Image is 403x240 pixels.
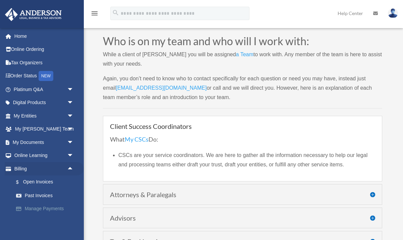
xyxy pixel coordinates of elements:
h4: Attorneys & Paralegals [110,191,375,198]
span: arrow_drop_down [67,123,80,136]
h4: Advisors [110,215,375,221]
a: [EMAIL_ADDRESS][DOMAIN_NAME] [116,85,207,94]
span: arrow_drop_down [67,109,80,123]
a: Billingarrow_drop_up [5,162,84,175]
div: NEW [39,71,53,81]
span: arrow_drop_down [67,83,80,96]
span: arrow_drop_down [67,96,80,110]
i: search [112,9,119,16]
p: While a client of [PERSON_NAME] you will be assigned to work with. Any member of the team is here... [103,50,382,74]
span: CSCs are your service coordinators. We are here to gather all the information necessary to help o... [118,152,367,167]
span: $ [20,178,23,186]
span: arrow_drop_down [67,136,80,149]
img: User Pic [388,8,398,18]
a: Online Ordering [5,43,84,56]
img: Anderson Advisors Platinum Portal [3,8,64,21]
a: $Open Invoices [9,175,84,189]
a: Manage Payments [9,202,84,216]
a: Home [5,29,84,43]
a: menu [91,12,99,17]
span: What Do: [110,136,158,143]
span: arrow_drop_up [67,162,80,176]
span: arrow_drop_down [67,149,80,163]
a: My CSCs [125,136,149,146]
i: menu [91,9,99,17]
a: Online Learningarrow_drop_down [5,149,84,162]
a: Past Invoices [9,189,84,202]
p: Again, you don’t need to know who to contact specifically for each question or need you may have,... [103,74,382,102]
a: My Documentsarrow_drop_down [5,136,84,149]
a: My Entitiesarrow_drop_down [5,109,84,123]
a: Events Calendar [5,215,84,229]
a: Tax Organizers [5,56,84,69]
a: My [PERSON_NAME] Teamarrow_drop_down [5,123,84,136]
a: Digital Productsarrow_drop_down [5,96,84,109]
h4: Client Success Coordinators [110,123,375,130]
h2: Who is on my team and who will I work with: [103,36,382,50]
a: a Team [236,52,253,61]
a: Platinum Q&Aarrow_drop_down [5,83,84,96]
a: Order StatusNEW [5,69,84,83]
